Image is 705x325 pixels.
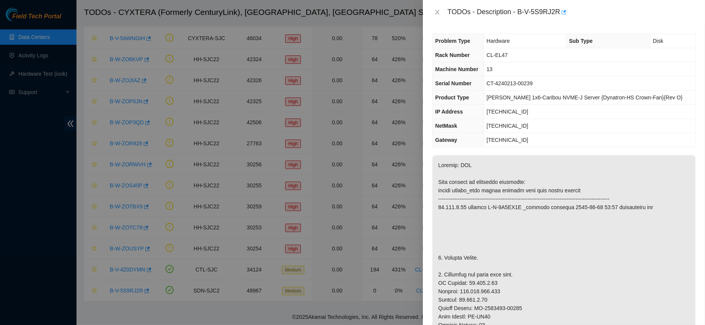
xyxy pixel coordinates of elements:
span: Serial Number [435,80,471,86]
span: CL-EL47 [487,52,508,58]
span: NetMask [435,123,457,129]
span: IP Address [435,109,463,115]
span: Product Type [435,94,469,101]
span: [TECHNICAL_ID] [487,109,528,115]
span: Gateway [435,137,457,143]
div: TODOs - Description - B-V-5S9RJ2R [447,6,696,18]
button: Close [432,9,443,16]
span: close [434,9,440,15]
span: [TECHNICAL_ID] [487,137,528,143]
span: Problem Type [435,38,470,44]
span: [PERSON_NAME] 1x6-Caribou NVME-J Server {Dynatron-HS Crown-Fan}{Rev O} [487,94,683,101]
span: CT-4240213-00239 [487,80,533,86]
span: [TECHNICAL_ID] [487,123,528,129]
span: Sub Type [569,38,593,44]
span: 13 [487,66,493,72]
span: Hardware [487,38,510,44]
span: Rack Number [435,52,469,58]
span: Machine Number [435,66,478,72]
span: Disk [653,38,663,44]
